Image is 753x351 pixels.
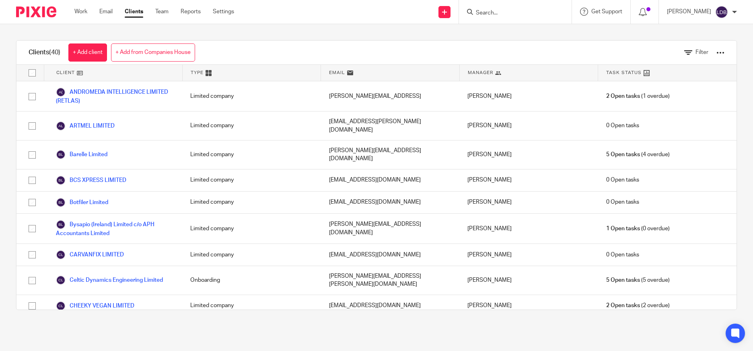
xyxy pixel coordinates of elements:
span: Filter [695,50,708,55]
a: CARVANFIX LIMITED [56,250,124,260]
span: 5 Open tasks [606,151,640,159]
span: Email [329,69,345,76]
span: (1 overdue) [606,92,670,100]
span: 1 Open tasks [606,225,640,233]
span: 5 Open tasks [606,276,640,284]
span: Type [191,69,204,76]
a: Bysapio (Ireland) Limited c/o APH Accountants Limited [56,220,174,237]
img: svg%3E [56,275,66,285]
p: [PERSON_NAME] [667,8,711,16]
a: Email [99,8,113,16]
div: Limited company [182,244,321,266]
span: (40) [49,49,60,56]
img: Pixie [16,6,56,17]
div: Limited company [182,140,321,169]
div: [PERSON_NAME][EMAIL_ADDRESS][PERSON_NAME][DOMAIN_NAME] [321,266,459,295]
a: Settings [213,8,234,16]
a: ANDROMEDA INTELLIGENCE LIMITED (RETLAS) [56,87,174,105]
a: CHEEKY VEGAN LIMITED [56,301,134,311]
a: Team [155,8,169,16]
img: svg%3E [56,175,66,185]
div: [PERSON_NAME][EMAIL_ADDRESS][DOMAIN_NAME] [321,140,459,169]
a: + Add from Companies House [111,43,195,62]
div: [PERSON_NAME] [459,169,598,191]
span: (4 overdue) [606,151,670,159]
input: Select all [25,65,40,81]
img: svg%3E [56,198,66,207]
img: svg%3E [56,87,66,97]
span: Client [56,69,75,76]
span: 2 Open tasks [606,92,640,100]
img: svg%3E [56,220,66,229]
a: Reports [181,8,201,16]
img: svg%3E [56,150,66,159]
div: [EMAIL_ADDRESS][DOMAIN_NAME] [321,192,459,213]
div: [PERSON_NAME] [459,192,598,213]
span: Manager [468,69,493,76]
div: [EMAIL_ADDRESS][PERSON_NAME][DOMAIN_NAME] [321,111,459,140]
img: svg%3E [56,121,66,131]
div: [PERSON_NAME] [459,295,598,317]
span: (0 overdue) [606,225,670,233]
div: [EMAIL_ADDRESS][DOMAIN_NAME] [321,244,459,266]
a: Barelle Limited [56,150,107,159]
span: (5 overdue) [606,276,670,284]
a: + Add client [68,43,107,62]
a: Work [74,8,87,16]
span: 0 Open tasks [606,198,639,206]
a: BCS XPRESS LIMITED [56,175,126,185]
div: Limited company [182,192,321,213]
a: ARTMEL LIMITED [56,121,115,131]
div: Limited company [182,169,321,191]
img: svg%3E [56,301,66,311]
a: Botfiler Limited [56,198,108,207]
div: [PERSON_NAME][EMAIL_ADDRESS][DOMAIN_NAME] [321,214,459,244]
span: Get Support [591,9,622,14]
div: [EMAIL_ADDRESS][DOMAIN_NAME] [321,295,459,317]
div: [PERSON_NAME] [459,244,598,266]
div: [PERSON_NAME] [459,214,598,244]
input: Search [475,10,547,17]
span: Task Status [606,69,642,76]
div: [PERSON_NAME] [459,81,598,111]
div: Onboarding [182,266,321,295]
a: Celtic Dynamics Engineering Limited [56,275,163,285]
span: 0 Open tasks [606,122,639,130]
div: [EMAIL_ADDRESS][DOMAIN_NAME] [321,169,459,191]
div: Limited company [182,111,321,140]
img: svg%3E [715,6,728,19]
img: svg%3E [56,250,66,260]
span: 0 Open tasks [606,176,639,184]
div: [PERSON_NAME][EMAIL_ADDRESS] [321,81,459,111]
div: Limited company [182,295,321,317]
div: [PERSON_NAME] [459,111,598,140]
a: Clients [125,8,143,16]
div: Limited company [182,81,321,111]
span: 2 Open tasks [606,301,640,310]
div: [PERSON_NAME] [459,266,598,295]
span: 0 Open tasks [606,251,639,259]
h1: Clients [29,48,60,57]
span: (2 overdue) [606,301,670,310]
div: [PERSON_NAME] [459,140,598,169]
div: Limited company [182,214,321,244]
